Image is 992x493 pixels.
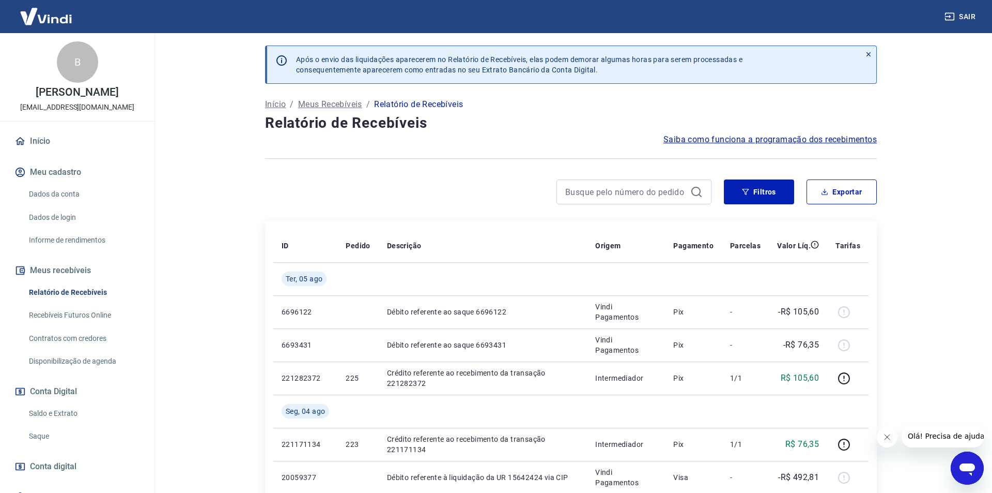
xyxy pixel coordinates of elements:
[25,351,142,372] a: Disponibilização de agenda
[25,328,142,349] a: Contratos com credores
[290,98,293,111] p: /
[595,241,621,251] p: Origem
[730,307,761,317] p: -
[781,372,819,384] p: R$ 105,60
[12,1,80,32] img: Vindi
[673,241,714,251] p: Pagamento
[346,373,370,383] p: 225
[595,335,657,355] p: Vindi Pagamentos
[777,241,811,251] p: Valor Líq.
[730,373,761,383] p: 1/1
[387,241,422,251] p: Descrição
[20,102,134,113] p: [EMAIL_ADDRESS][DOMAIN_NAME]
[265,98,286,111] a: Início
[12,161,142,184] button: Meu cadastro
[36,87,118,98] p: [PERSON_NAME]
[565,184,686,200] input: Busque pelo número do pedido
[595,302,657,322] p: Vindi Pagamentos
[595,467,657,488] p: Vindi Pagamentos
[942,7,980,26] button: Sair
[663,133,877,146] a: Saiba como funciona a programação dos recebimentos
[730,340,761,350] p: -
[835,241,860,251] p: Tarifas
[778,306,819,318] p: -R$ 105,60
[778,471,819,484] p: -R$ 492,81
[387,340,579,350] p: Débito referente ao saque 6693431
[807,180,877,204] button: Exportar
[282,340,329,350] p: 6693431
[25,403,142,424] a: Saldo e Extrato
[877,427,897,447] iframe: Fechar mensagem
[282,472,329,483] p: 20059377
[730,439,761,450] p: 1/1
[785,438,819,451] p: R$ 76,35
[951,452,984,485] iframe: Botão para abrir a janela de mensagens
[298,98,362,111] a: Meus Recebíveis
[25,426,142,447] a: Saque
[25,230,142,251] a: Informe de rendimentos
[374,98,463,111] p: Relatório de Recebíveis
[265,113,877,133] h4: Relatório de Recebíveis
[724,180,794,204] button: Filtros
[282,307,329,317] p: 6696122
[282,373,329,383] p: 221282372
[12,259,142,282] button: Meus recebíveis
[730,472,761,483] p: -
[673,307,714,317] p: Pix
[30,459,76,474] span: Conta digital
[286,274,322,284] span: Ter, 05 ago
[902,425,984,447] iframe: Mensagem da empresa
[673,439,714,450] p: Pix
[57,41,98,83] div: B
[346,241,370,251] p: Pedido
[6,7,87,16] span: Olá! Precisa de ajuda?
[25,305,142,326] a: Recebíveis Futuros Online
[282,241,289,251] p: ID
[387,434,579,455] p: Crédito referente ao recebimento da transação 221171134
[673,472,714,483] p: Visa
[673,340,714,350] p: Pix
[783,339,819,351] p: -R$ 76,35
[12,130,142,153] a: Início
[387,307,579,317] p: Débito referente ao saque 6696122
[730,241,761,251] p: Parcelas
[673,373,714,383] p: Pix
[346,439,370,450] p: 223
[595,439,657,450] p: Intermediador
[282,439,329,450] p: 221171134
[12,380,142,403] button: Conta Digital
[366,98,370,111] p: /
[25,282,142,303] a: Relatório de Recebíveis
[595,373,657,383] p: Intermediador
[25,184,142,205] a: Dados da conta
[12,455,142,478] a: Conta digital
[296,54,742,75] p: Após o envio das liquidações aparecerem no Relatório de Recebíveis, elas podem demorar algumas ho...
[286,406,325,416] span: Seg, 04 ago
[387,472,579,483] p: Débito referente à liquidação da UR 15642424 via CIP
[387,368,579,389] p: Crédito referente ao recebimento da transação 221282372
[25,207,142,228] a: Dados de login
